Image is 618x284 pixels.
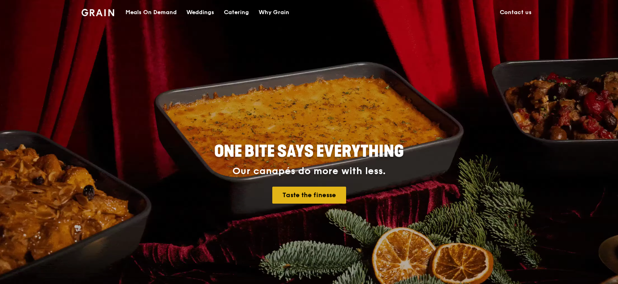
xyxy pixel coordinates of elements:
[219,0,254,25] a: Catering
[164,166,454,177] div: Our canapés do more with less.
[214,142,404,161] span: ONE BITE SAYS EVERYTHING
[125,0,177,25] div: Meals On Demand
[272,187,346,204] a: Taste the finesse
[182,0,219,25] a: Weddings
[254,0,294,25] a: Why Grain
[186,0,214,25] div: Weddings
[495,0,537,25] a: Contact us
[224,0,249,25] div: Catering
[259,0,289,25] div: Why Grain
[81,9,114,16] img: Grain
